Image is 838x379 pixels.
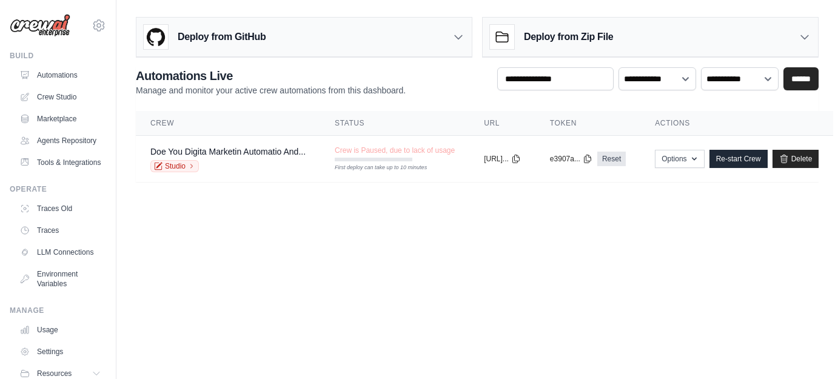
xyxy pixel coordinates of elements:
[136,111,320,136] th: Crew
[597,152,626,166] a: Reset
[15,342,106,361] a: Settings
[655,150,704,168] button: Options
[15,320,106,340] a: Usage
[15,87,106,107] a: Crew Studio
[178,30,266,44] h3: Deploy from GitHub
[136,67,406,84] h2: Automations Live
[640,111,833,136] th: Actions
[136,84,406,96] p: Manage and monitor your active crew automations from this dashboard.
[150,147,306,156] a: Doe You Digita Marketin Automatio And...
[10,51,106,61] div: Build
[15,153,106,172] a: Tools & Integrations
[15,109,106,129] a: Marketplace
[10,306,106,315] div: Manage
[144,25,168,49] img: GitHub Logo
[15,131,106,150] a: Agents Repository
[10,14,70,37] img: Logo
[535,111,640,136] th: Token
[150,160,199,172] a: Studio
[709,150,768,168] a: Re-start Crew
[320,111,469,136] th: Status
[15,199,106,218] a: Traces Old
[15,65,106,85] a: Automations
[773,150,819,168] a: Delete
[524,30,613,44] h3: Deploy from Zip File
[37,369,72,378] span: Resources
[550,154,592,164] button: e3907a...
[469,111,535,136] th: URL
[15,264,106,293] a: Environment Variables
[335,164,412,172] div: First deploy can take up to 10 minutes
[335,146,455,155] span: Crew is Paused, due to lack of usage
[10,184,106,194] div: Operate
[15,221,106,240] a: Traces
[15,243,106,262] a: LLM Connections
